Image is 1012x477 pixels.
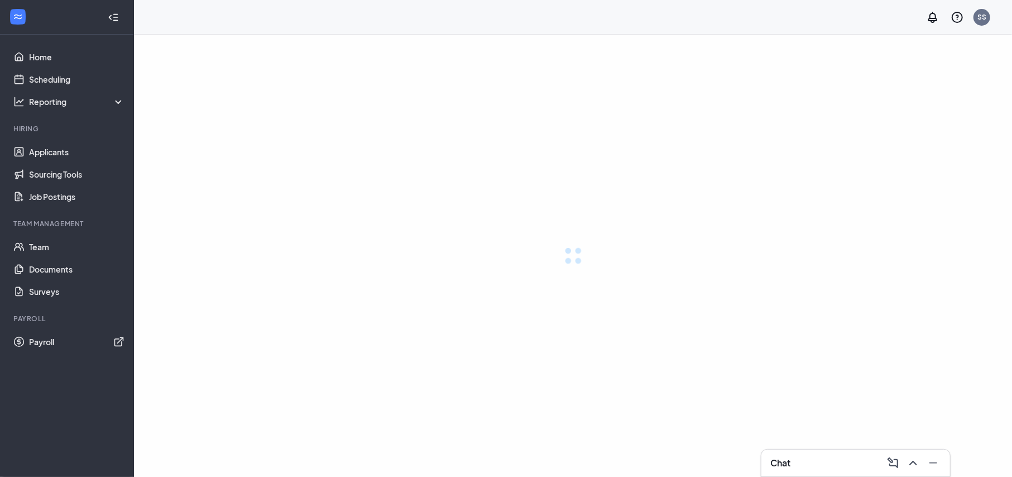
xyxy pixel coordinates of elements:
[951,11,964,24] svg: QuestionInfo
[977,12,986,22] div: SS
[12,11,23,22] svg: WorkstreamLogo
[923,454,941,472] button: Minimize
[29,258,124,280] a: Documents
[29,46,124,68] a: Home
[29,96,125,107] div: Reporting
[770,457,790,469] h3: Chat
[29,280,124,303] a: Surveys
[13,96,25,107] svg: Analysis
[29,236,124,258] a: Team
[29,185,124,208] a: Job Postings
[903,454,921,472] button: ChevronUp
[29,331,124,353] a: PayrollExternalLink
[108,12,119,23] svg: Collapse
[29,163,124,185] a: Sourcing Tools
[886,456,900,470] svg: ComposeMessage
[13,314,122,323] div: Payroll
[13,124,122,133] div: Hiring
[13,219,122,228] div: Team Management
[927,456,940,470] svg: Minimize
[29,141,124,163] a: Applicants
[926,11,939,24] svg: Notifications
[907,456,920,470] svg: ChevronUp
[883,454,901,472] button: ComposeMessage
[29,68,124,90] a: Scheduling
